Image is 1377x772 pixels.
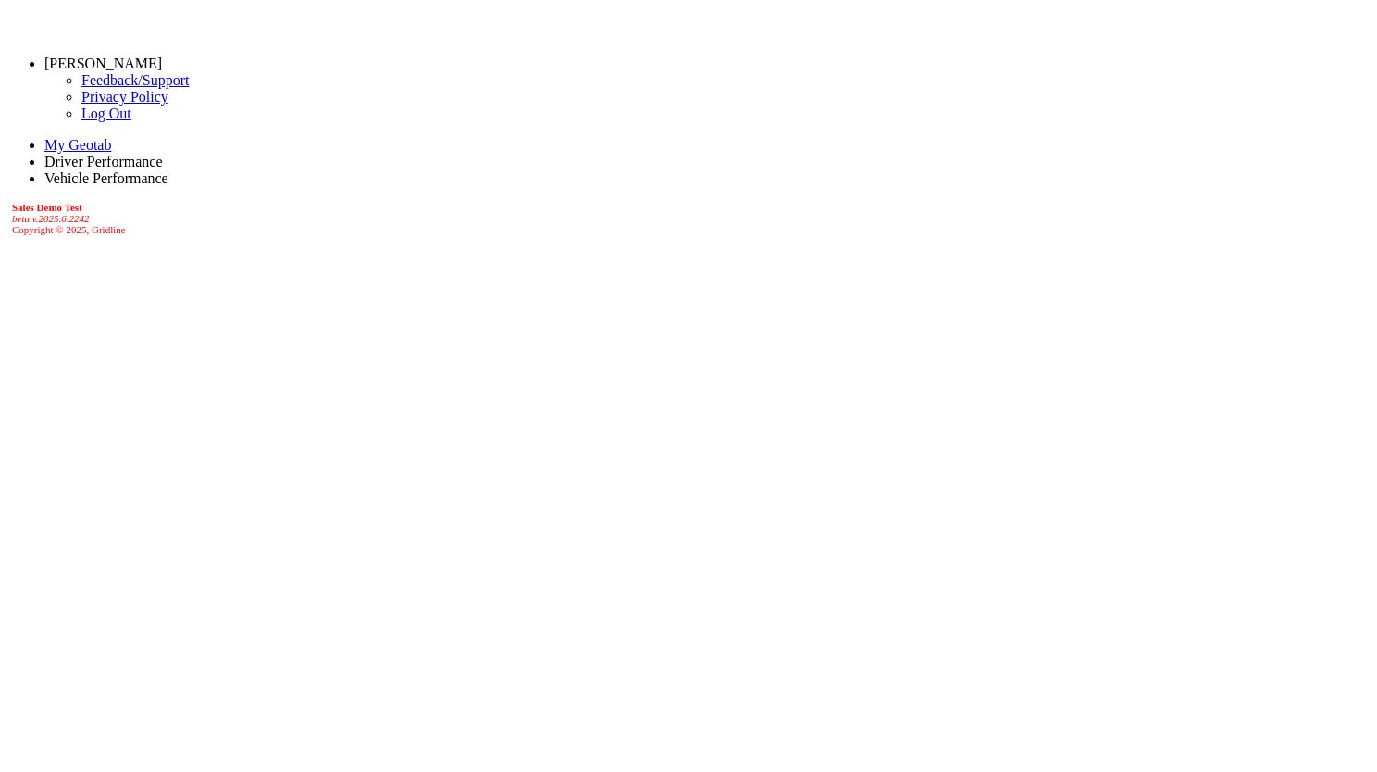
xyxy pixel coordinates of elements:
i: beta v.2025.6.2242 [12,213,90,224]
a: [PERSON_NAME] [44,56,162,71]
a: Feedback/Support [81,72,189,88]
a: Log Out [81,106,131,121]
a: My Geotab [44,137,111,153]
b: Sales Demo Test [12,202,82,213]
a: Vehicle Performance [44,170,168,186]
a: Privacy Policy [81,89,168,105]
div: Copyright © 2025, Gridline [12,202,1370,235]
a: Driver Performance [44,154,163,169]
